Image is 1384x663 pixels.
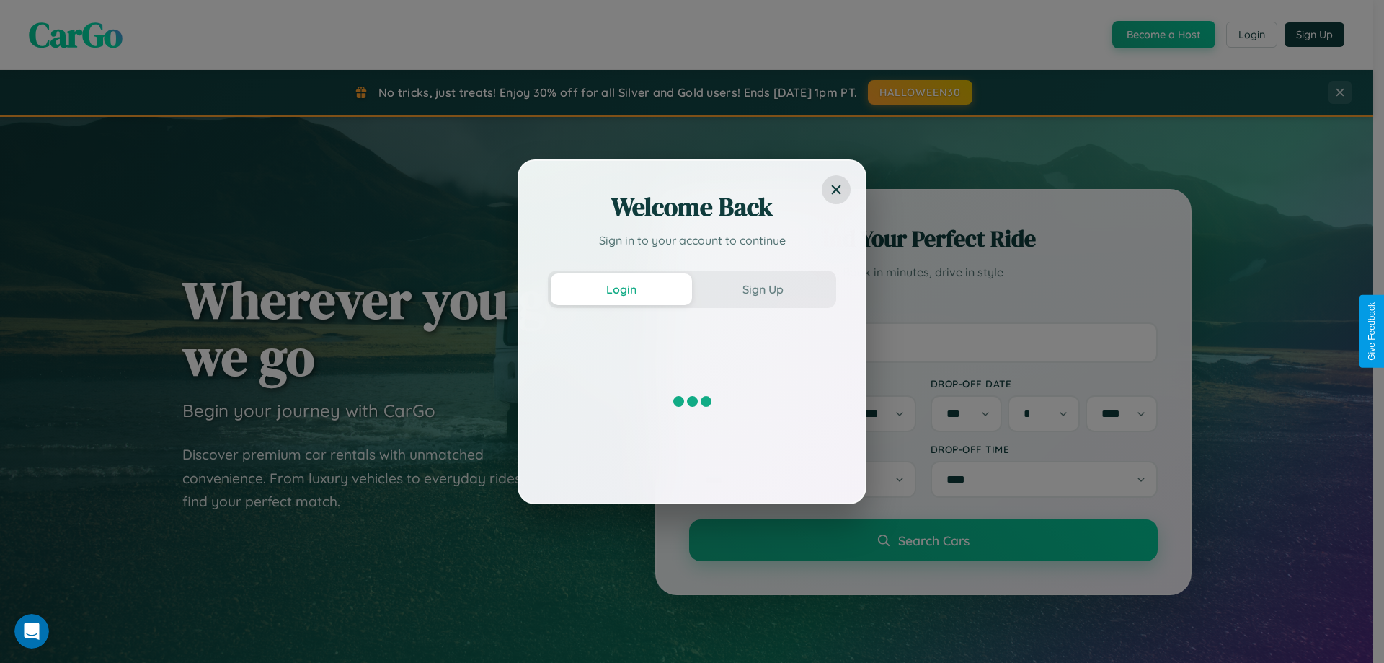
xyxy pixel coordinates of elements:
button: Login [551,273,692,305]
h2: Welcome Back [548,190,836,224]
button: Sign Up [692,273,833,305]
div: Give Feedback [1367,302,1377,361]
p: Sign in to your account to continue [548,232,836,249]
iframe: Intercom live chat [14,614,49,649]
